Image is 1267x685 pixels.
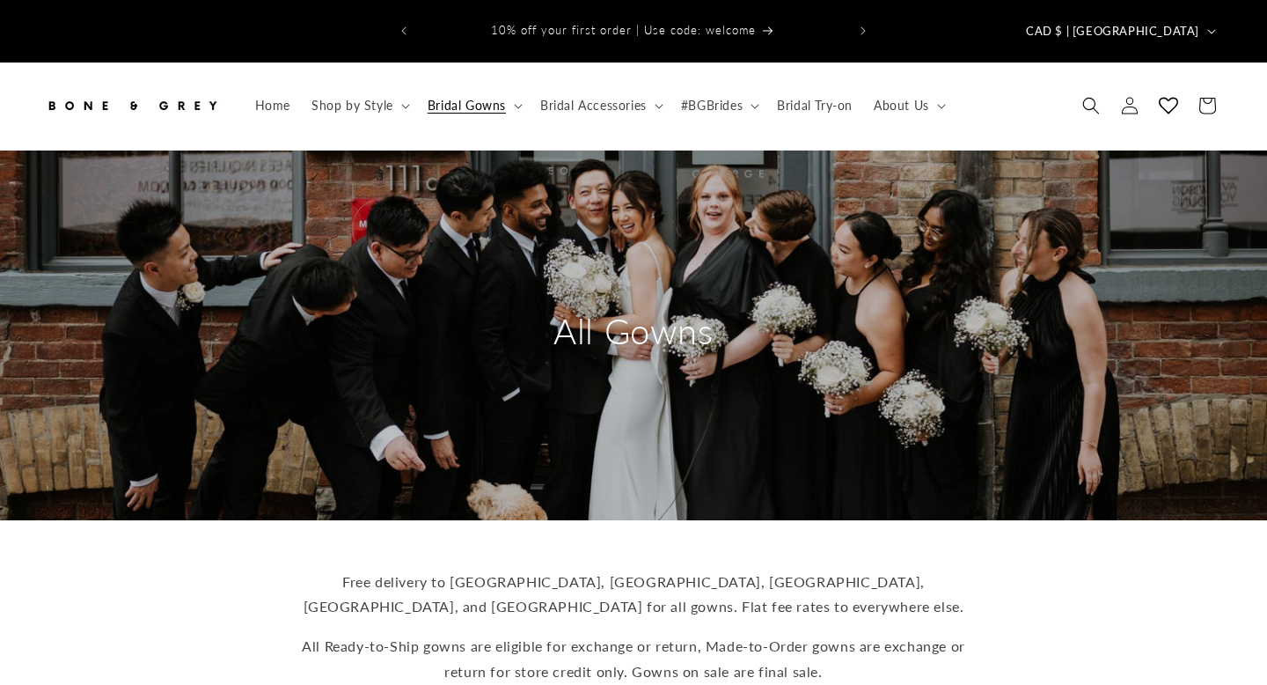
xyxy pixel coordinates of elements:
span: Bridal Accessories [540,98,647,114]
span: #BGBrides [681,98,743,114]
h2: All Gowns [466,308,801,354]
p: All Ready-to-Ship gowns are eligible for exchange or return, Made-to-Order gowns are exchange or ... [290,634,977,685]
span: Bridal Gowns [428,98,506,114]
summary: Shop by Style [301,87,417,124]
a: Home [245,87,301,124]
a: Bridal Try-on [766,87,863,124]
summary: #BGBrides [670,87,766,124]
button: CAD $ | [GEOGRAPHIC_DATA] [1015,14,1223,48]
summary: Search [1072,86,1110,125]
button: Previous announcement [384,14,423,48]
span: Shop by Style [311,98,393,114]
img: Bone and Grey Bridal [44,86,220,125]
button: Next announcement [844,14,883,48]
span: Bridal Try-on [777,98,853,114]
summary: Bridal Accessories [530,87,670,124]
span: CAD $ | [GEOGRAPHIC_DATA] [1026,23,1199,41]
span: 10% off your first order | Use code: welcome [491,23,756,37]
summary: About Us [863,87,953,124]
summary: Bridal Gowns [417,87,530,124]
p: Free delivery to [GEOGRAPHIC_DATA], [GEOGRAPHIC_DATA], [GEOGRAPHIC_DATA], [GEOGRAPHIC_DATA], and ... [290,570,977,621]
a: Bone and Grey Bridal [38,80,227,132]
span: About Us [874,98,929,114]
span: Home [255,98,290,114]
